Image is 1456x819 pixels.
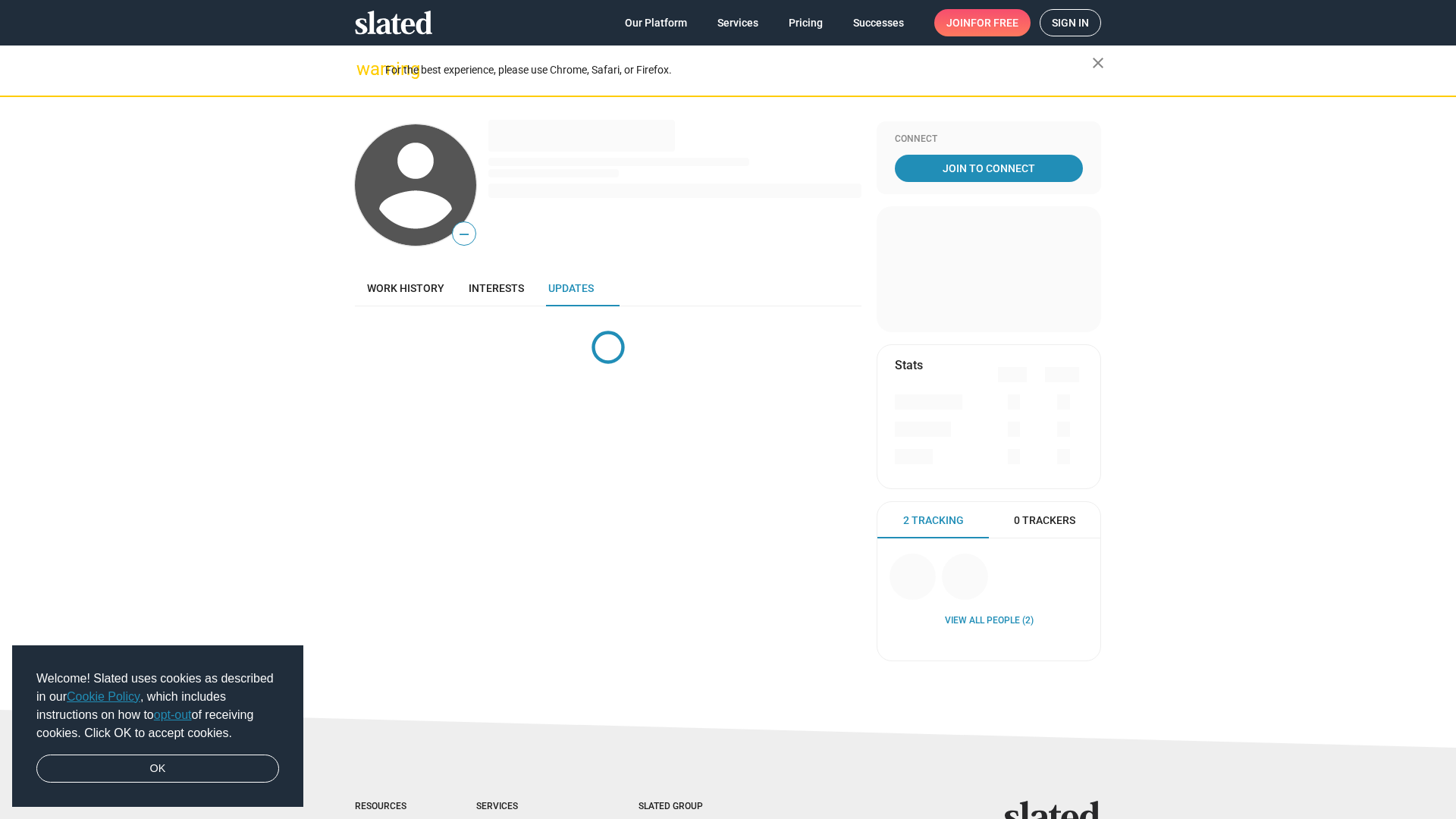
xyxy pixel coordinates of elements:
[476,801,578,813] div: Services
[548,282,594,294] span: Updates
[1040,9,1101,36] a: Sign in
[1014,513,1075,528] span: 0 Trackers
[895,155,1083,182] a: Join To Connect
[946,9,1018,36] span: Join
[355,270,457,306] a: Work history
[625,9,687,36] span: Our Platform
[36,755,279,783] a: dismiss cookie message
[971,9,1018,36] span: for free
[903,513,964,528] span: 2 Tracking
[385,60,1092,80] div: For the best experience, please use Chrome, Safari, or Firefox.
[895,357,923,373] mat-card-title: Stats
[613,9,699,36] a: Our Platform
[717,9,758,36] span: Services
[453,224,475,244] span: —
[895,133,1083,146] div: Connect
[841,9,916,36] a: Successes
[355,801,416,813] div: Resources
[898,155,1080,182] span: Join To Connect
[945,615,1034,627] a: View all People (2)
[934,9,1031,36] a: Joinfor free
[154,708,192,721] a: opt-out
[12,645,303,808] div: cookieconsent
[705,9,770,36] a: Services
[777,9,835,36] a: Pricing
[789,9,823,36] span: Pricing
[469,282,524,294] span: Interests
[457,270,536,306] a: Interests
[67,690,140,703] a: Cookie Policy
[356,60,375,78] mat-icon: warning
[536,270,606,306] a: Updates
[367,282,444,294] span: Work history
[639,801,742,813] div: Slated Group
[1089,54,1107,72] mat-icon: close
[853,9,904,36] span: Successes
[1052,10,1089,36] span: Sign in
[36,670,279,742] span: Welcome! Slated uses cookies as described in our , which includes instructions on how to of recei...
